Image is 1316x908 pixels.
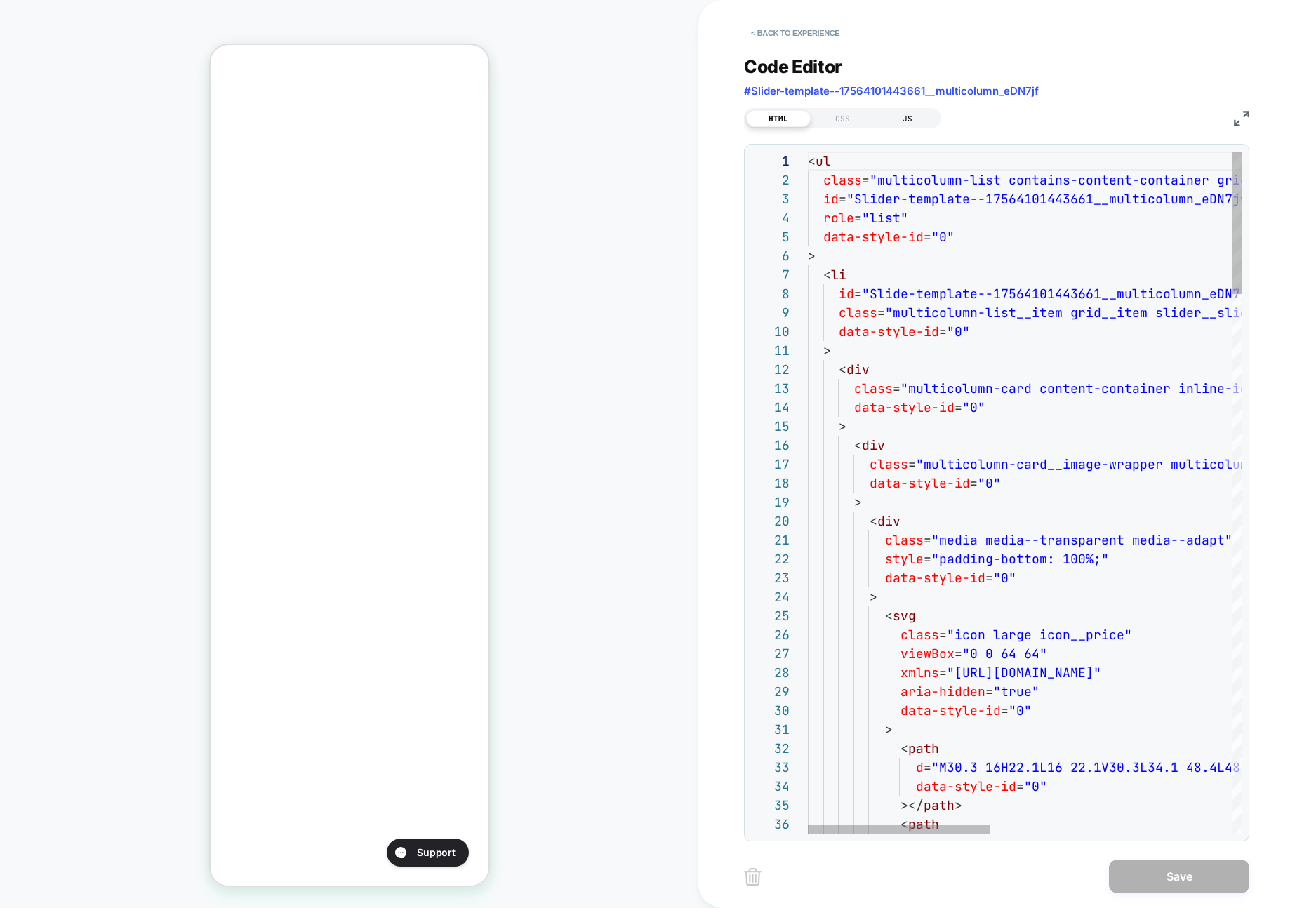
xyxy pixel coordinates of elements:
span: #Slider-template--17564101443661__multicolumn_eDN7jf [744,84,1039,98]
span: "0 0 64 64" [962,646,1047,662]
span: "Slide-template--17564101443661__multicolumn_eDN7j [862,286,1248,302]
span: data-style-id [885,570,985,586]
span: "list" [862,210,908,226]
div: 20 [752,512,790,530]
span: = [893,380,900,396]
div: 22 [752,549,790,568]
span: > [808,248,816,264]
div: 31 [752,720,790,739]
div: 5 [752,227,790,246]
span: = [877,305,885,321]
span: "0" [993,570,1016,586]
span: = [939,323,947,340]
span: aria-hidden [900,683,985,700]
span: = [955,399,962,415]
span: li [831,267,846,283]
div: 8 [752,284,790,303]
span: = [939,627,947,643]
div: 19 [752,493,790,512]
span: path [908,816,939,832]
span: = [924,229,931,245]
span: div [846,361,870,378]
span: = [985,570,993,586]
div: 12 [752,360,790,379]
span: "multicolumn-card__image-wrapper multicolumn-card_ [916,456,1302,472]
span: style [885,551,924,567]
span: class [870,456,908,472]
span: data-style-id [854,399,955,415]
div: 32 [752,739,790,758]
span: = [985,683,993,700]
span: "true" [993,683,1039,700]
span: = [908,456,916,472]
span: > [955,797,962,813]
span: = [862,172,870,188]
span: xmlns [900,665,939,681]
div: 3 [752,189,790,208]
span: svg [893,608,916,624]
span: > [854,494,862,510]
span: > [839,418,846,434]
span: < [870,513,877,529]
span: = [854,210,862,226]
span: "padding-bottom: 100%;" [931,551,1109,567]
div: 18 [752,474,790,493]
span: "0" [962,399,985,415]
span: data-style-id [916,778,1016,794]
div: 21 [752,530,790,549]
div: 17 [752,455,790,474]
span: class [839,305,877,321]
span: class [900,627,939,643]
span: role [823,210,854,226]
div: 36 [752,815,790,834]
span: = [955,646,962,662]
span: < [885,608,893,624]
div: 26 [752,625,790,644]
span: < [823,267,831,283]
div: 24 [752,587,790,606]
span: "0" [931,229,955,245]
div: 15 [752,417,790,436]
span: = [924,551,931,567]
span: > [823,342,831,359]
span: class [823,172,862,188]
span: data-style-id [823,229,924,245]
span: < [900,816,908,832]
div: 28 [752,663,790,682]
button: Save [1109,860,1249,893]
div: HTML [746,110,811,127]
span: data-style-id [839,323,939,340]
span: "0" [1024,778,1047,794]
span: < [854,437,862,453]
div: 25 [752,606,790,625]
span: ></ [900,797,924,813]
span: > [885,721,893,737]
img: delete [744,868,762,886]
div: 4 [752,208,790,227]
span: < [808,153,816,169]
div: 34 [752,777,790,796]
div: 30 [752,701,790,720]
span: = [854,286,862,302]
img: fullscreen [1234,111,1249,126]
span: = [924,759,931,775]
span: " [1094,665,1101,681]
div: 9 [752,303,790,322]
div: 29 [752,682,790,701]
span: data-style-id [900,702,1001,719]
span: ul [816,153,831,169]
span: = [1001,702,1009,719]
div: 23 [752,568,790,587]
span: = [970,475,978,491]
iframe: Gorgias live chat messenger [169,789,264,827]
button: < Back to experience [744,22,846,44]
span: div [862,437,885,453]
span: path [908,740,939,756]
div: 16 [752,436,790,455]
span: "multicolumn-list__item grid__item slider__slide c [885,305,1271,321]
div: 1 [752,152,790,171]
div: JS [875,110,940,127]
span: " [947,665,955,681]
